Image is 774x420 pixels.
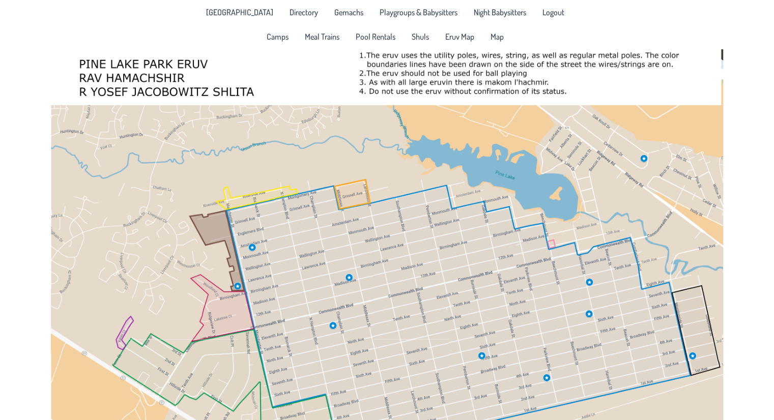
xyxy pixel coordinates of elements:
a: Map [484,28,510,45]
li: Logout [536,4,570,20]
a: Gemachs [328,4,369,20]
span: Meal Trains [305,33,339,41]
a: [GEOGRAPHIC_DATA] [200,4,279,20]
a: Playgroups & Babysitters [374,4,464,20]
li: Pine Lake Park [200,4,279,20]
a: Meal Trains [299,28,346,45]
a: Shuls [406,28,435,45]
a: Night Babysitters [468,4,532,20]
a: Eruv Map [439,28,480,45]
span: [GEOGRAPHIC_DATA] [206,8,273,16]
span: Shuls [412,33,429,41]
span: Gemachs [334,8,363,16]
span: Map [491,33,504,41]
span: Camps [267,33,289,41]
span: Logout [542,8,564,16]
span: Eruv Map [445,33,474,41]
span: Directory [290,8,318,16]
a: Camps [261,28,295,45]
span: Playgroups & Babysitters [380,8,457,16]
a: Pool Rentals [350,28,402,45]
a: Directory [283,4,324,20]
span: Pool Rentals [356,33,395,41]
span: Night Babysitters [474,8,526,16]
